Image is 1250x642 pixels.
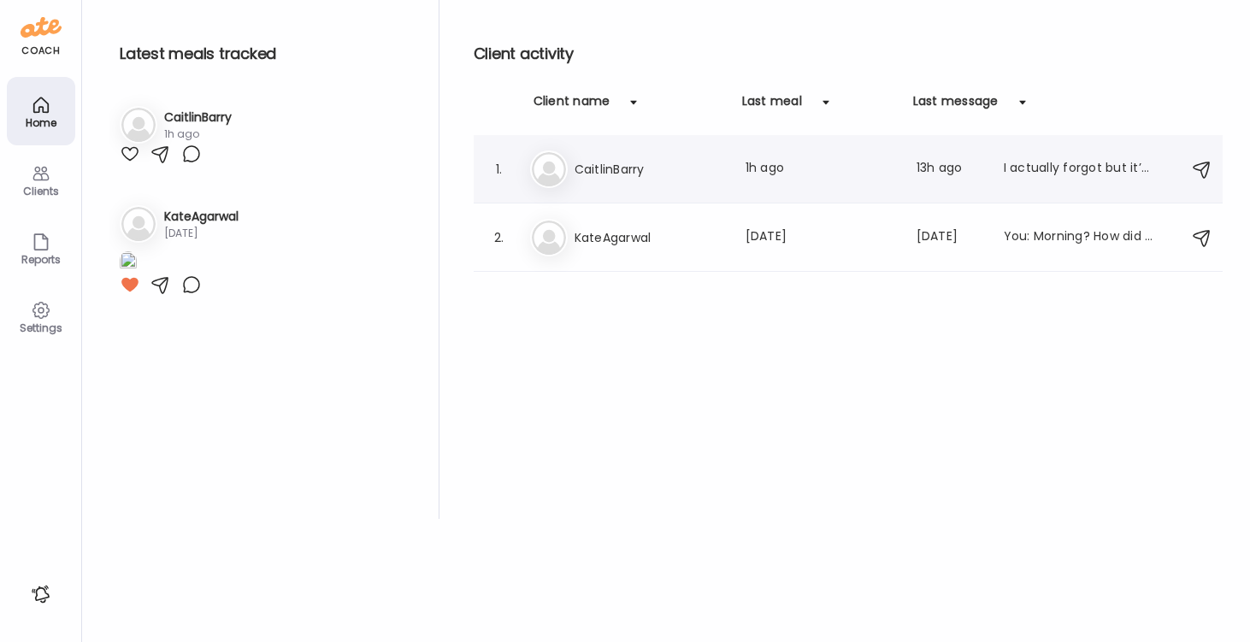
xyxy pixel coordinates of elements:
img: images%2FBSFQB00j0rOawWNVf4SvQtxQl562%2FazcJjNKtj6Tqn2HzvcWG%2FNX4o8nAXK8qjYr061DSF_240 [120,251,137,274]
div: Last message [913,92,999,120]
img: bg-avatar-default.svg [532,221,566,255]
img: bg-avatar-default.svg [532,152,566,186]
div: 13h ago [917,159,983,180]
div: I actually forgot but it’s right in his office. I just have to not eat/drink for two hours before... [1004,159,1154,180]
div: Last meal [742,92,802,120]
div: Reports [10,254,72,265]
img: bg-avatar-default.svg [121,207,156,241]
div: [DATE] [164,226,239,241]
div: Clients [10,186,72,197]
h3: CaitlinBarry [575,159,725,180]
div: Client name [534,92,610,120]
div: 1. [489,159,510,180]
div: [DATE] [746,227,896,248]
h2: Latest meals tracked [120,41,411,67]
img: ate [21,14,62,41]
h3: KateAgarwal [575,227,725,248]
div: You: Morning? How did the weekend go? [1004,227,1154,248]
div: 1h ago [164,127,232,142]
div: Settings [10,322,72,333]
div: [DATE] [917,227,983,248]
h2: Client activity [474,41,1223,67]
h3: KateAgarwal [164,208,239,226]
div: 2. [489,227,510,248]
div: Home [10,117,72,128]
div: coach [21,44,60,58]
h3: CaitlinBarry [164,109,232,127]
div: 1h ago [746,159,896,180]
img: bg-avatar-default.svg [121,108,156,142]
